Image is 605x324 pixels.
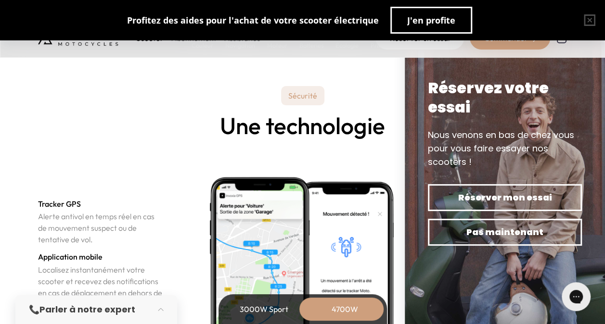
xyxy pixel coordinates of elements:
div: 4700W [307,298,384,321]
h2: Une technologie [220,113,385,138]
p: Sécurité [281,86,324,105]
p: Localisez instantanément votre scooter et recevez des notifications en cas de déplacement en deho... [38,264,163,310]
div: 3000W Sport [226,298,303,321]
h3: Application mobile [38,251,103,262]
p: Alerte antivol en temps réel en cas de mouvement suspect ou de tentative de vol. [38,211,163,245]
h3: Tracker GPS [38,198,81,210]
iframe: Gorgias live chat messenger [557,279,595,314]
